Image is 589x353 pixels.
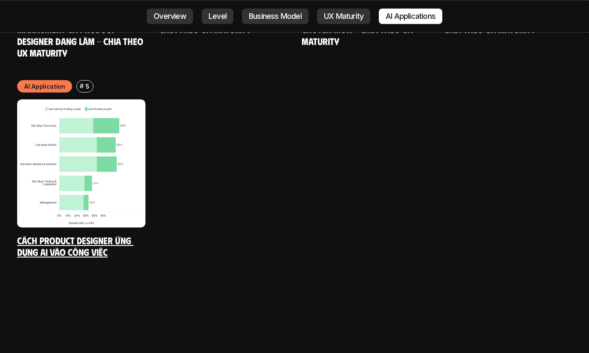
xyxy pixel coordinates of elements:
a: AI Applications [379,9,442,24]
p: Business Model [249,12,302,21]
a: Những công việc về Managment và Product Designer đang làm - Chia theo UX Maturity [17,12,145,59]
p: UX Maturity [324,12,363,21]
p: AI Applications [386,12,435,21]
a: Overview [147,9,193,24]
p: Level [208,12,227,21]
a: Business Model [242,9,308,24]
p: 5 [85,82,89,91]
a: Level [202,9,233,24]
p: AI Application [24,82,65,91]
a: Cách Product Designer ứng dụng AI vào công việc [17,234,133,258]
a: UX Maturity [317,9,370,24]
a: Khó khăn trong phát triển chuyên môn - Chia theo UX Maturity [302,12,417,47]
p: Overview [154,12,186,21]
h6: # [80,83,84,89]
